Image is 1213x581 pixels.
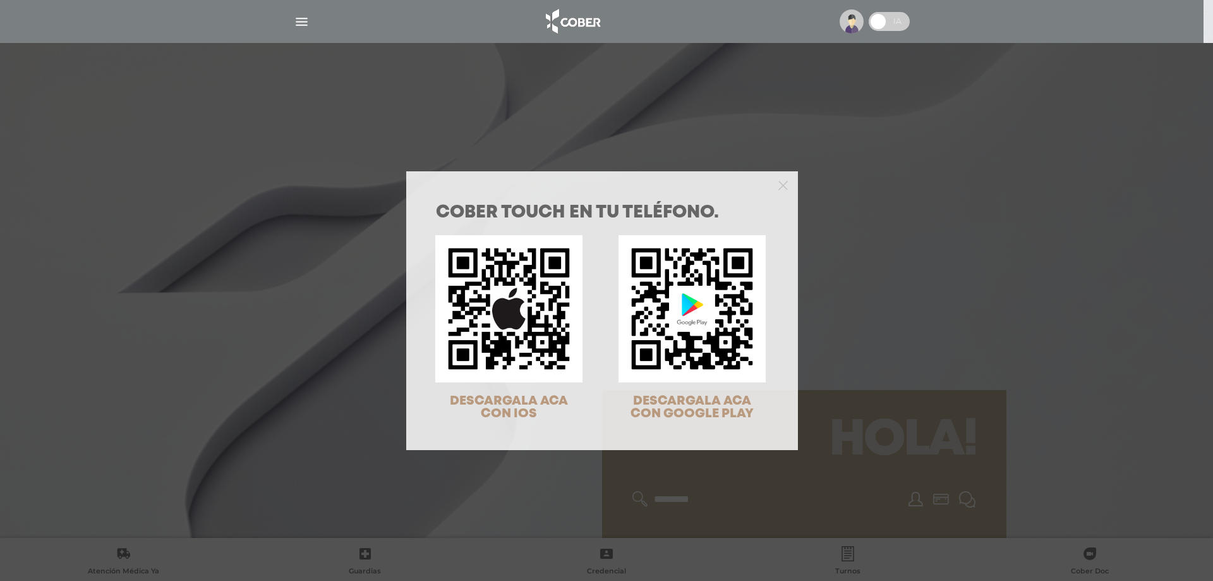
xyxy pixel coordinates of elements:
[619,235,766,382] img: qr-code
[435,235,582,382] img: qr-code
[450,395,568,420] span: DESCARGALA ACA CON IOS
[631,395,754,420] span: DESCARGALA ACA CON GOOGLE PLAY
[436,204,768,222] h1: COBER TOUCH en tu teléfono.
[778,179,788,190] button: Close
